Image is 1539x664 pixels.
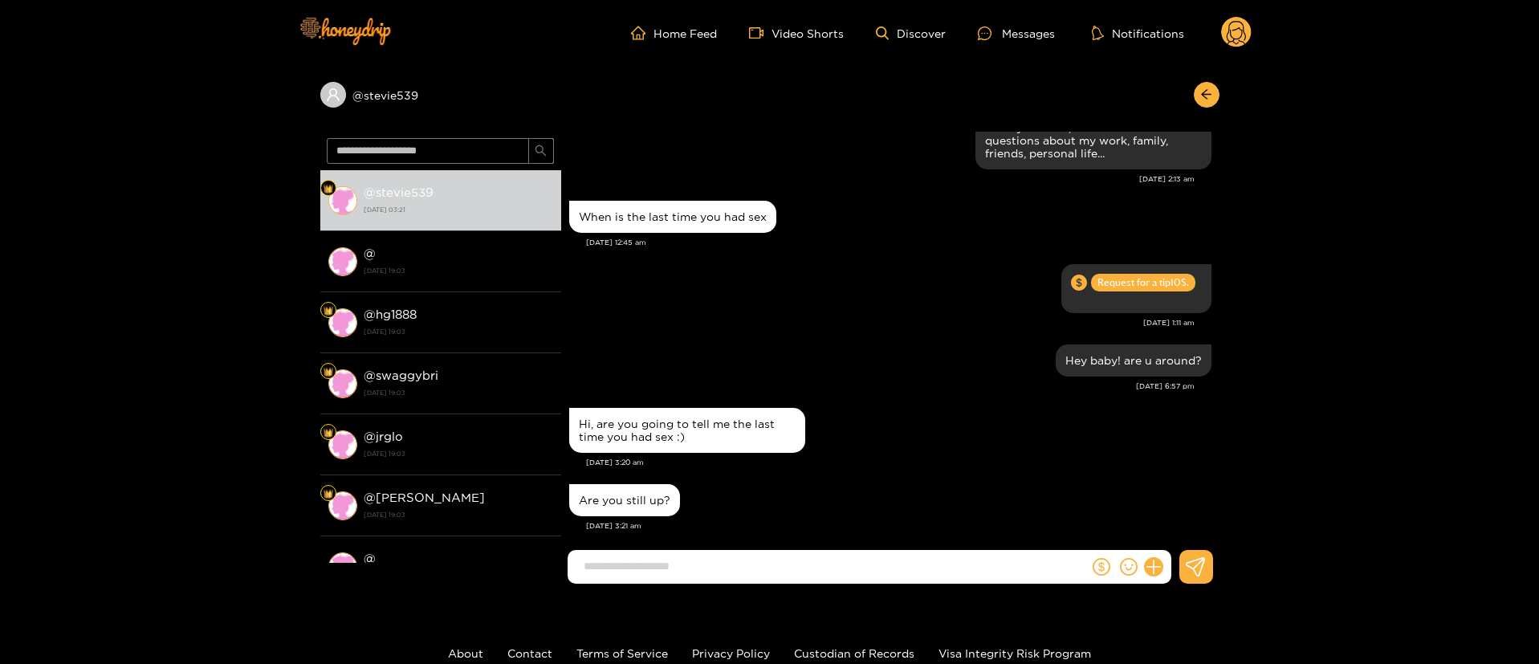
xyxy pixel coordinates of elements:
div: Sep. 27, 3:20 am [569,408,805,453]
div: [DATE] 1:11 am [569,317,1195,328]
strong: @ stevie539 [364,185,434,199]
a: Terms of Service [576,647,668,659]
div: [DATE] 3:21 am [586,520,1211,532]
strong: @ hg1888 [364,308,417,321]
strong: [DATE] 19:03 [364,446,553,461]
div: Sep. 24, 2:13 am [975,99,1211,169]
span: home [631,26,653,40]
a: Home Feed [631,26,717,40]
span: Request for a tip 10 $. [1091,274,1195,291]
strong: @ [364,246,376,260]
strong: @ [PERSON_NAME] [364,491,485,504]
div: Sep. 27, 3:21 am [569,484,680,516]
strong: [DATE] 19:03 [364,385,553,400]
button: search [528,138,554,164]
img: conversation [328,186,357,215]
strong: [DATE] 03:21 [364,202,553,217]
img: Fan Level [324,489,333,499]
button: Notifications [1087,25,1189,41]
img: conversation [328,491,357,520]
a: Video Shorts [749,26,844,40]
div: [DATE] 3:20 am [586,457,1211,468]
button: dollar [1089,555,1114,579]
a: Visa Integrity Risk Program [938,647,1091,659]
span: user [326,88,340,102]
strong: [DATE] 19:03 [364,324,553,339]
img: conversation [328,247,357,276]
img: conversation [328,430,357,459]
span: arrow-left [1200,88,1212,102]
div: [DATE] 12:45 am [586,237,1211,248]
img: Fan Level [324,306,333,316]
button: arrow-left [1194,82,1219,108]
div: Sep. 25, 1:11 am [1061,264,1211,313]
img: Fan Level [324,184,333,193]
a: Privacy Policy [692,647,770,659]
strong: @ [364,552,376,565]
div: I can answer sexual questions if that's what you want, but I won't answer questions about my work... [985,108,1202,160]
img: conversation [328,552,357,581]
div: Are you still up? [579,494,670,507]
strong: @ swaggybri [364,369,438,382]
div: Sep. 26, 6:57 pm [1056,344,1211,377]
strong: @ jrglo [364,430,403,443]
div: Sep. 25, 12:45 am [569,201,776,233]
a: Custodian of Records [794,647,914,659]
strong: [DATE] 19:03 [364,507,553,522]
span: video-camera [749,26,772,40]
span: smile [1120,558,1138,576]
strong: [DATE] 19:03 [364,263,553,278]
span: dollar [1093,558,1110,576]
div: When is the last time you had sex [579,210,767,223]
a: Contact [507,647,552,659]
span: dollar-circle [1071,275,1087,291]
div: [DATE] 2:13 am [569,173,1195,185]
div: Hi, are you going to tell me the last time you had sex :) [579,418,796,443]
img: Fan Level [324,428,333,438]
a: Discover [876,26,946,40]
div: @stevie539 [320,82,561,108]
img: conversation [328,369,357,398]
span: search [535,145,547,158]
div: Messages [978,24,1055,43]
img: Fan Level [324,367,333,377]
div: Hey baby! are u around? [1065,354,1202,367]
a: About [448,647,483,659]
div: [DATE] 6:57 pm [569,381,1195,392]
img: conversation [328,308,357,337]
